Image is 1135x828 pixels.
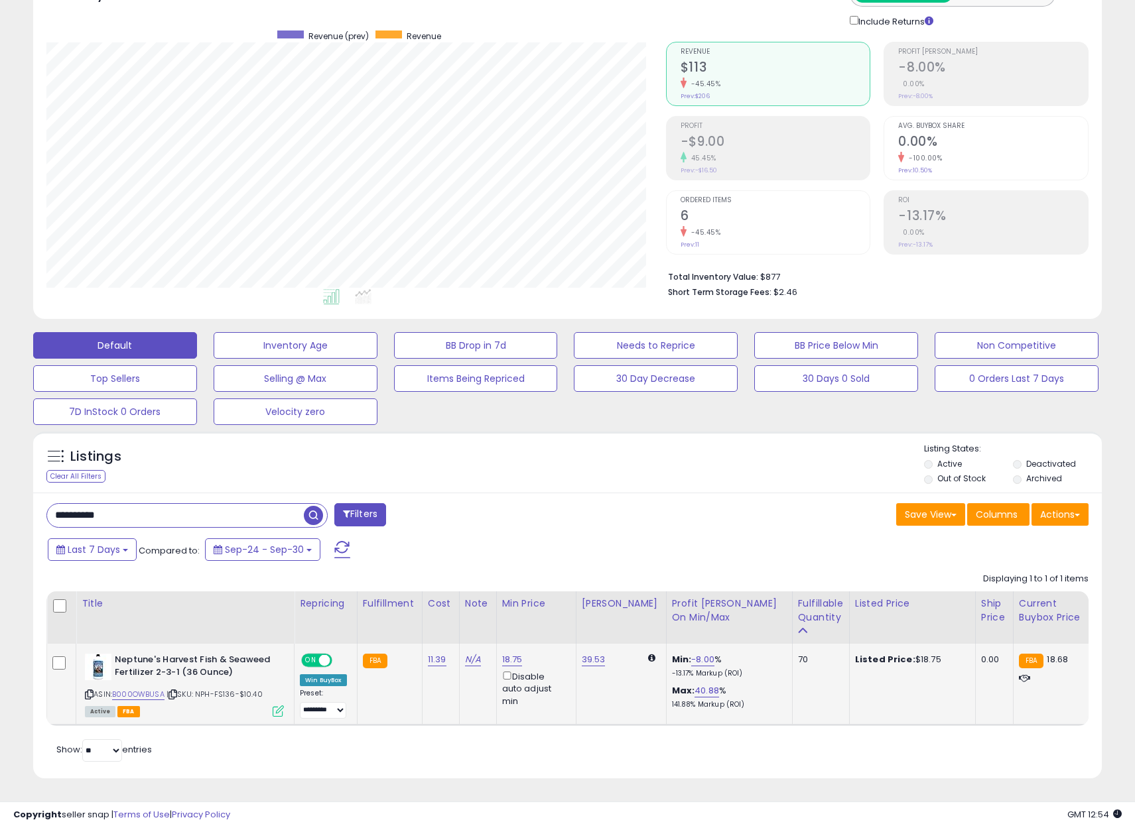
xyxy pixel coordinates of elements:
[56,743,152,756] span: Show: entries
[334,503,386,526] button: Filters
[981,597,1008,624] div: Ship Price
[681,197,870,204] span: Ordered Items
[668,268,1079,284] li: $877
[1026,473,1062,484] label: Archived
[898,48,1088,56] span: Profit [PERSON_NAME]
[1019,597,1087,624] div: Current Buybox Price
[681,48,870,56] span: Revenue
[1067,808,1122,821] span: 2025-10-8 12:54 GMT
[754,365,918,392] button: 30 Days 0 Sold
[668,271,758,282] b: Total Inventory Value:
[502,597,570,611] div: Min Price
[666,591,792,644] th: The percentage added to the cost of goods (COGS) that forms the calculator for Min & Max prices.
[672,669,782,678] p: -13.17% Markup (ROI)
[33,332,197,359] button: Default
[1026,458,1076,469] label: Deactivated
[672,685,782,709] div: %
[840,13,949,29] div: Include Returns
[672,684,695,697] b: Max:
[672,700,782,709] p: 141.88% Markup (ROI)
[214,332,377,359] button: Inventory Age
[798,654,839,666] div: 70
[855,653,915,666] b: Listed Price:
[681,166,717,174] small: Prev: -$16.50
[754,332,918,359] button: BB Price Below Min
[691,653,714,666] a: -8.00
[465,653,481,666] a: N/A
[13,809,230,821] div: seller snap | |
[898,60,1088,78] h2: -8.00%
[935,365,1099,392] button: 0 Orders Last 7 Days
[924,443,1102,455] p: Listing States:
[428,653,446,666] a: 11.39
[983,573,1089,585] div: Displaying 1 to 1 of 1 items
[574,365,738,392] button: 30 Day Decrease
[855,654,965,666] div: $18.75
[82,597,289,611] div: Title
[937,458,962,469] label: Active
[214,365,377,392] button: Selling @ Max
[937,473,986,484] label: Out of Stock
[935,332,1099,359] button: Non Competitive
[330,655,352,666] span: OFF
[85,706,115,717] span: All listings currently available for purchase on Amazon
[308,30,369,42] span: Revenue (prev)
[205,538,320,561] button: Sep-24 - Sep-30
[898,241,933,249] small: Prev: -13.17%
[172,808,230,821] a: Privacy Policy
[981,654,1003,666] div: 0.00
[68,543,120,556] span: Last 7 Days
[898,79,925,89] small: 0.00%
[13,808,62,821] strong: Copyright
[1047,653,1068,666] span: 18.68
[85,654,284,715] div: ASIN:
[112,689,165,700] a: B000OWBUSA
[428,597,454,611] div: Cost
[1019,654,1043,668] small: FBA
[407,30,441,42] span: Revenue
[394,365,558,392] button: Items Being Repriced
[681,241,699,249] small: Prev: 11
[898,134,1088,152] h2: 0.00%
[70,447,121,466] h5: Listings
[363,654,387,668] small: FBA
[300,674,347,686] div: Win BuyBox
[898,123,1088,130] span: Avg. Buybox Share
[300,597,352,611] div: Repricing
[300,689,347,719] div: Preset:
[896,503,965,526] button: Save View
[394,332,558,359] button: BB Drop in 7d
[167,689,263,699] span: | SKU: NPH-FS136-$10.40
[681,92,710,100] small: Prev: $206
[672,654,782,678] div: %
[687,79,721,89] small: -45.45%
[33,365,197,392] button: Top Sellers
[502,669,566,707] div: Disable auto adjust min
[798,597,844,624] div: Fulfillable Quantity
[1032,503,1089,526] button: Actions
[668,286,771,298] b: Short Term Storage Fees:
[898,197,1088,204] span: ROI
[687,227,721,237] small: -45.45%
[465,597,491,611] div: Note
[687,153,716,163] small: 45.45%
[574,332,738,359] button: Needs to Reprice
[48,538,137,561] button: Last 7 Days
[33,398,197,425] button: 7D InStock 0 Orders
[976,508,1018,521] span: Columns
[904,153,942,163] small: -100.00%
[898,227,925,237] small: 0.00%
[681,134,870,152] h2: -$9.00
[681,208,870,226] h2: 6
[85,654,111,680] img: 41HwQZMUwzL._SL40_.jpg
[225,543,304,556] span: Sep-24 - Sep-30
[214,398,377,425] button: Velocity zero
[582,597,661,611] div: [PERSON_NAME]
[363,597,417,611] div: Fulfillment
[681,60,870,78] h2: $113
[898,208,1088,226] h2: -13.17%
[773,286,797,298] span: $2.46
[855,597,970,611] div: Listed Price
[139,544,200,557] span: Compared to:
[681,123,870,130] span: Profit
